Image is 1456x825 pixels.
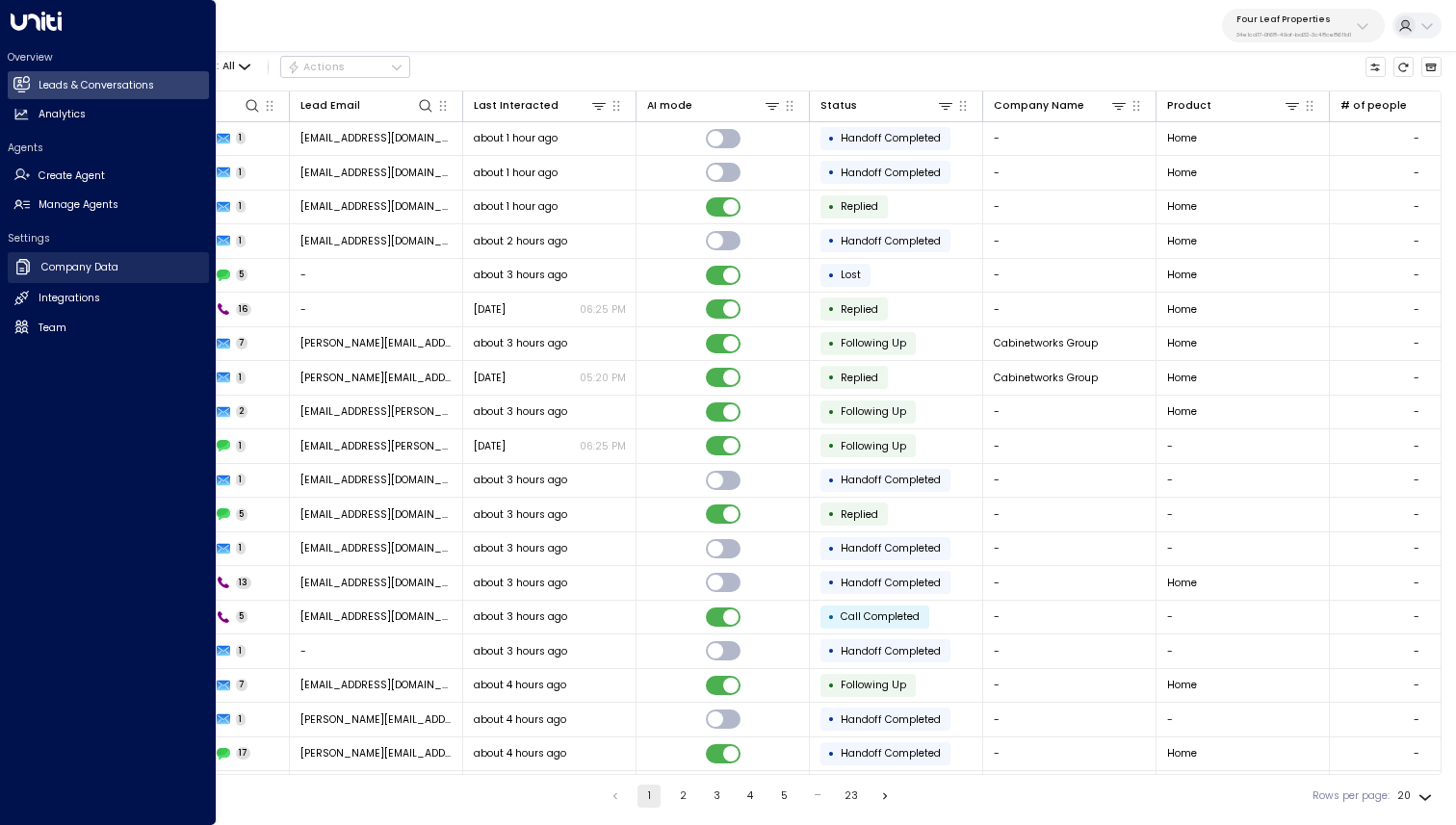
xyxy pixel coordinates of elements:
[300,712,453,727] span: SANDIE.CARPENTER@OUTLOOK.COM
[39,291,100,306] h2: Integrations
[300,97,360,115] div: Lead Email
[841,199,878,214] span: Replied
[841,439,906,453] span: Following Up
[236,132,247,144] span: 1
[1393,57,1415,78] span: Refresh
[1167,199,1197,214] span: Home
[1236,31,1351,39] p: 34e1cd17-0f68-49af-bd32-3c48ce8611d1
[841,371,878,385] span: Replied
[994,336,1098,350] span: Cabinetworks Group
[1167,404,1197,419] span: Home
[1313,788,1390,804] label: Rows per page:
[39,78,154,93] h2: Leads & Conversations
[1414,336,1419,350] div: -
[474,746,566,761] span: about 4 hours ago
[8,314,209,342] a: Team
[983,396,1157,429] td: -
[236,508,248,521] span: 5
[1414,131,1419,145] div: -
[236,577,252,589] span: 13
[1414,302,1419,317] div: -
[39,107,86,122] h2: Analytics
[603,785,897,808] nav: pagination navigation
[841,609,920,624] span: Call Completed
[841,166,941,180] span: Handoff Completed
[300,541,453,555] span: Cassie.ferris22@gmail.com
[474,712,566,727] span: about 4 hours ago
[983,771,1157,805] td: -
[300,404,453,419] span: petm.horger@yahoo.com
[300,234,453,248] span: derekwerkmeister@gmail.com
[8,101,209,129] a: Analytics
[474,439,506,453] span: Yesterday
[828,194,835,219] div: •
[474,199,558,214] span: about 1 hour ago
[983,293,1157,326] td: -
[300,746,453,761] span: SANDIE.CARPENTER@OUTLOOK.COM
[1157,464,1330,498] td: -
[1414,268,1419,282] div: -
[1157,703,1330,736] td: -
[828,160,835,185] div: •
[8,231,209,245] h2: Settings
[828,263,835,288] div: •
[1167,336,1197,350] span: Home
[1167,166,1197,180] span: Home
[1167,746,1197,761] span: Home
[983,669,1157,703] td: -
[287,61,346,74] div: Actions
[236,713,247,726] span: 1
[983,429,1157,463] td: -
[841,268,861,282] span: Lost
[841,507,878,522] span: Replied
[236,610,248,623] span: 5
[474,644,567,658] span: about 3 hours ago
[1414,644,1419,658] div: -
[39,321,66,336] h2: Team
[841,302,878,317] span: Replied
[236,645,247,657] span: 1
[841,404,906,419] span: Following Up
[1414,507,1419,522] div: -
[841,473,941,487] span: Handoff Completed
[994,96,1129,115] div: Company Name
[222,61,235,72] span: All
[983,191,1157,224] td: -
[983,532,1157,566] td: -
[8,71,209,99] a: Leads & Conversations
[280,56,410,79] button: Actions
[1157,634,1330,668] td: -
[828,365,835,390] div: •
[474,678,566,692] span: about 4 hours ago
[236,542,247,554] span: 1
[580,371,626,385] p: 05:20 PM
[39,168,105,184] h2: Create Agent
[8,141,209,155] h2: Agents
[828,536,835,561] div: •
[236,269,248,281] span: 5
[841,234,941,248] span: Handoff Completed
[474,96,609,115] div: Last Interacted
[1167,576,1197,590] span: Home
[994,371,1098,385] span: Cabinetworks Group
[739,785,762,808] button: Go to page 4
[1365,57,1387,78] button: Customize
[841,576,941,590] span: Handoff Completed
[983,259,1157,293] td: -
[236,235,247,247] span: 1
[300,166,453,180] span: karmenvillegas024@gmail.com
[474,234,567,248] span: about 2 hours ago
[983,703,1157,736] td: -
[1222,9,1385,42] button: Four Leaf Properties34e1cd17-0f68-49af-bd32-3c48ce8611d1
[236,440,247,452] span: 1
[290,634,463,668] td: -
[841,541,941,555] span: Handoff Completed
[8,285,209,313] a: Integrations
[983,737,1157,771] td: -
[1167,268,1197,282] span: Home
[1167,131,1197,145] span: Home
[772,785,795,808] button: Go to page 5
[236,372,247,384] span: 1
[841,644,941,658] span: Handoff Completed
[8,162,209,190] a: Create Agent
